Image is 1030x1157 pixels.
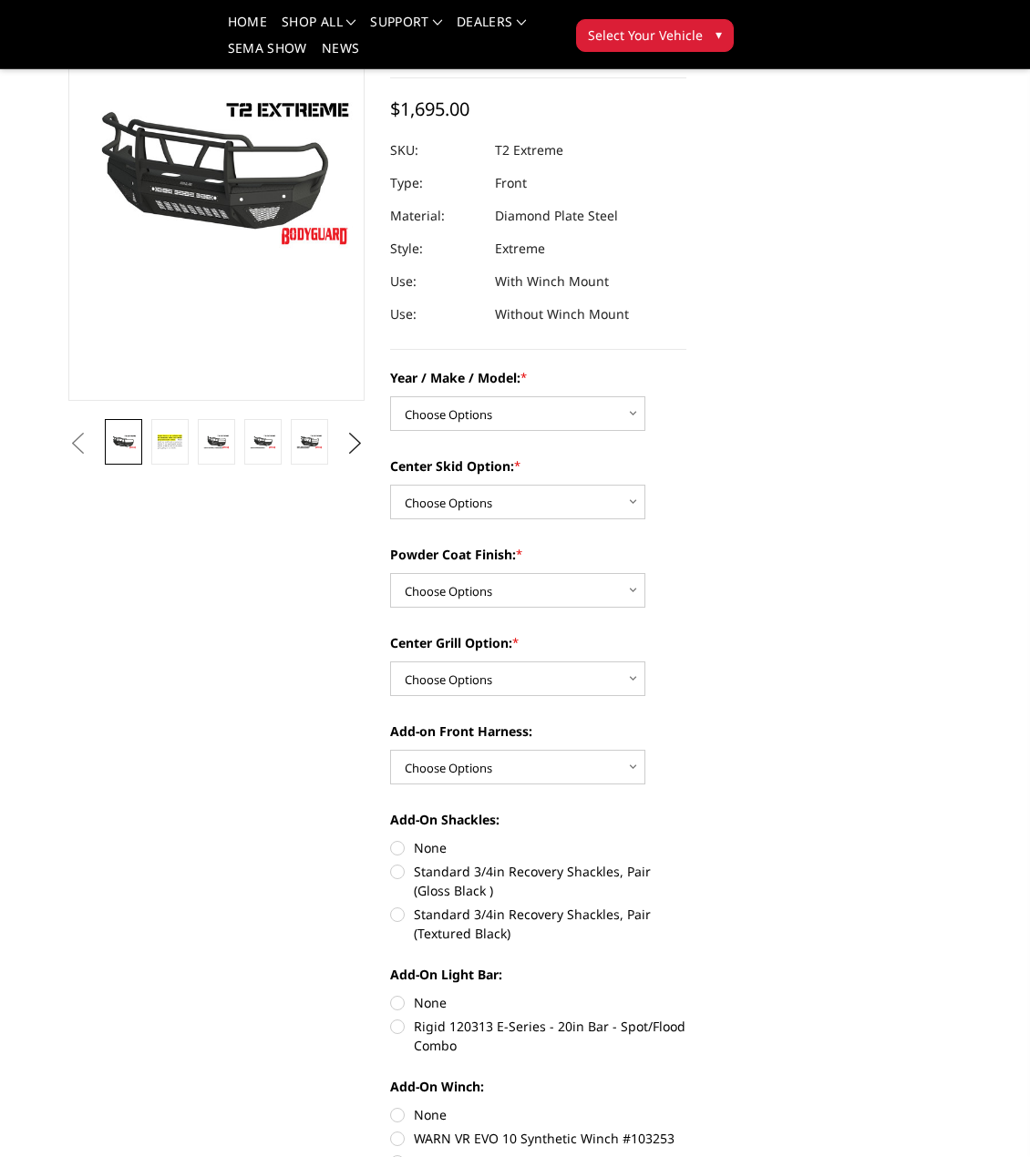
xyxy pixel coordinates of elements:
img: T2 Series - Extreme Front Bumper (receiver or winch) [203,435,230,449]
iframe: Chat Widget [939,1070,1030,1157]
dd: Diamond Plate Steel [495,200,618,232]
label: Powder Coat Finish: [390,545,686,564]
a: SEMA Show [228,42,307,68]
label: None [390,838,686,857]
img: T2 Series - Extreme Front Bumper (receiver or winch) [296,435,323,449]
label: None [390,1105,686,1124]
a: Support [370,15,442,42]
span: ▾ [716,25,722,44]
a: shop all [282,15,355,42]
label: Add-On Shackles: [390,810,686,829]
dd: Without Winch Mount [495,298,629,331]
dt: Style: [390,232,481,265]
button: Select Your Vehicle [576,19,734,52]
img: T2 Series - Extreme Front Bumper (receiver or winch) [157,433,183,451]
dt: Use: [390,298,481,331]
dt: SKU: [390,134,481,167]
label: Add-On Winch: [390,1077,686,1096]
a: Home [228,15,267,42]
dt: Type: [390,167,481,200]
img: T2 Series - Extreme Front Bumper (receiver or winch) [250,435,276,449]
label: None [390,993,686,1012]
label: Add-On Light Bar: [390,965,686,984]
label: Year / Make / Model: [390,368,686,387]
label: Center Skid Option: [390,456,686,476]
dt: Use: [390,265,481,298]
dd: Extreme [495,232,545,265]
label: Standard 3/4in Recovery Shackles, Pair (Gloss Black ) [390,862,686,900]
dd: Front [495,167,527,200]
label: Center Grill Option: [390,633,686,652]
a: News [322,42,359,68]
label: Standard 3/4in Recovery Shackles, Pair (Textured Black) [390,905,686,943]
a: Dealers [457,15,526,42]
label: Add-on Front Harness: [390,722,686,741]
label: WARN VR EVO 10 Synthetic Winch #103253 [390,1129,686,1148]
dd: With Winch Mount [495,265,609,298]
label: Rigid 120313 E-Series - 20in Bar - Spot/Flood Combo [390,1017,686,1055]
dd: T2 Extreme [495,134,563,167]
span: Select Your Vehicle [588,26,703,45]
button: Next [342,430,369,457]
button: Previous [64,430,91,457]
dt: Material: [390,200,481,232]
span: $1,695.00 [390,97,469,121]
